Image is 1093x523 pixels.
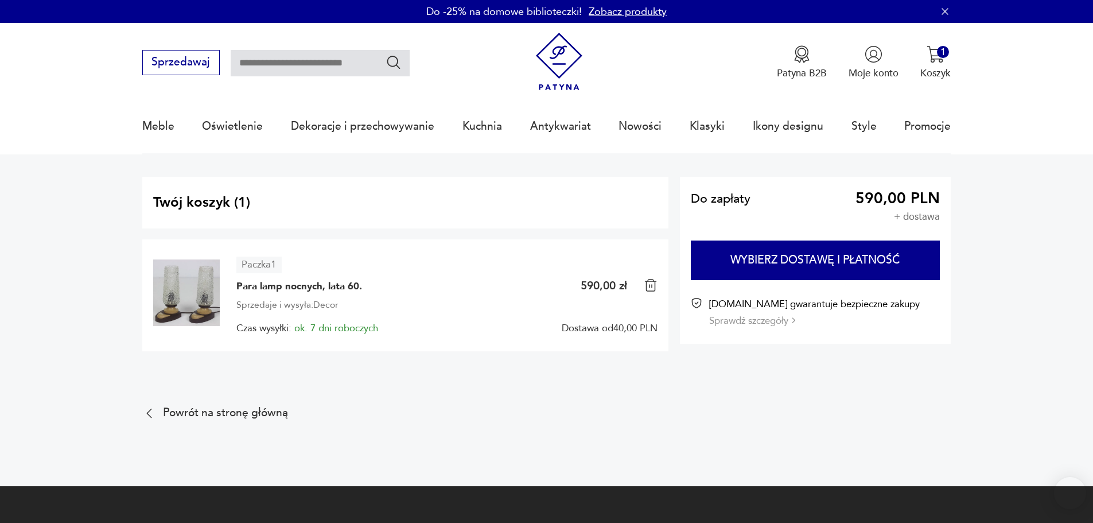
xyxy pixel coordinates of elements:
[153,259,220,326] img: Para lamp nocnych, lata 60.
[690,100,725,153] a: Klasyki
[904,100,951,153] a: Promocje
[142,406,288,420] a: Powrót na stronę główną
[851,100,877,153] a: Style
[294,321,378,335] span: ok. 7 dni roboczych
[142,100,174,153] a: Meble
[644,278,658,292] img: Ikona kosza
[691,241,940,280] button: Wybierz dostawę i płatność
[589,5,667,19] a: Zobacz produkty
[236,297,338,312] span: Sprzedaje i wysyła: Decor
[530,100,591,153] a: Antykwariat
[386,54,402,71] button: Szukaj
[691,297,702,309] img: Ikona certyfikatu
[562,323,658,334] span: Dostawa od 40,00 PLN
[619,100,662,153] a: Nowości
[709,314,795,327] button: Sprawdź szczegóły
[920,67,951,80] p: Koszyk
[753,100,823,153] a: Ikony designu
[937,46,949,58] div: 1
[920,45,951,80] button: 1Koszyk
[927,45,944,63] img: Ikona koszyka
[426,5,582,19] p: Do -25% na domowe biblioteczki!
[691,193,750,204] span: Do zapłaty
[777,45,827,80] button: Patyna B2B
[709,297,920,327] div: [DOMAIN_NAME] gwarantuje bezpieczne zakupy
[163,409,288,418] p: Powrót na stronę główną
[855,193,940,204] span: 590,00 PLN
[291,100,434,153] a: Dekoracje i przechowywanie
[236,257,282,273] article: Paczka 1
[849,67,898,80] p: Moje konto
[236,323,378,334] span: Czas wysyłki:
[530,33,588,91] img: Patyna - sklep z meblami i dekoracjami vintage
[865,45,882,63] img: Ikonka użytkownika
[894,211,940,222] p: + dostawa
[236,280,362,293] span: Para lamp nocnych, lata 60.
[777,45,827,80] a: Ikona medaluPatyna B2B
[581,278,627,293] p: 590,00 zł
[142,50,220,75] button: Sprzedawaj
[142,59,220,68] a: Sprzedawaj
[462,100,502,153] a: Kuchnia
[849,45,898,80] a: Ikonka użytkownikaMoje konto
[793,45,811,63] img: Ikona medalu
[202,100,263,153] a: Oświetlenie
[849,45,898,80] button: Moje konto
[153,193,658,212] h2: Twój koszyk ( 1 )
[777,67,827,80] p: Patyna B2B
[792,317,795,323] img: Ikona strzałki w prawo
[1054,477,1086,509] iframe: Smartsupp widget button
